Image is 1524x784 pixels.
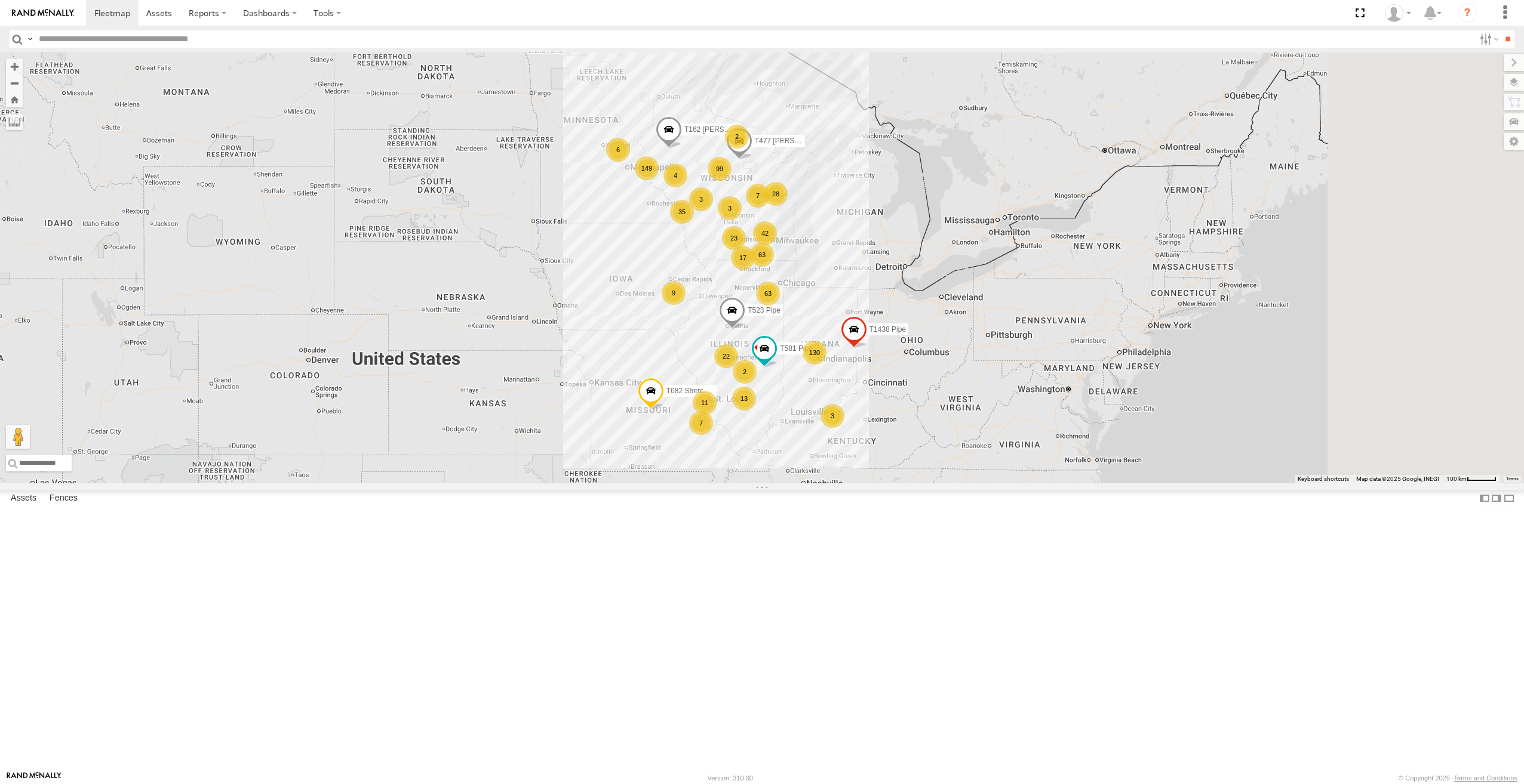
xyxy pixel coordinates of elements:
div: 149 [635,156,659,180]
label: Search Query [25,30,35,48]
div: 22 [714,344,738,368]
i: ? [1458,4,1477,23]
a: Terms and Conditions [1454,774,1517,782]
label: Measure [6,113,23,130]
button: Drag Pegman onto the map to open Street View [6,425,30,449]
div: 63 [756,282,780,305]
span: T523 Pipe [748,306,781,314]
img: rand-logo.svg [12,9,74,17]
div: 3 [821,404,844,428]
span: T162 [PERSON_NAME] Flat [684,125,776,134]
div: 99 [708,157,732,181]
div: 23 [722,226,746,250]
span: T581 Pipe [780,344,813,353]
button: Keyboard shortcuts [1298,475,1349,483]
label: Search Filter Options [1475,30,1501,48]
a: Visit our Website [7,772,62,784]
div: 3 [689,187,713,211]
div: 7 [689,411,713,435]
div: Version: 310.00 [708,774,753,782]
div: 35 [670,200,694,224]
div: 4 [663,163,687,187]
div: 13 [732,387,756,410]
div: 63 [750,243,774,267]
label: Hide Summary Table [1503,490,1515,507]
button: Zoom out [6,75,23,91]
div: 7 [746,184,770,208]
div: 6 [606,138,630,162]
span: T682 Stretch Flat [666,387,721,395]
span: T1438 Pipe [869,326,906,334]
div: 3 [718,196,742,220]
label: Dock Summary Table to the Right [1491,490,1503,507]
label: Map Settings [1504,133,1524,150]
label: Assets [5,490,42,507]
div: 11 [693,391,717,415]
div: 2 [733,360,757,384]
div: 9 [662,281,686,305]
div: Heather Haney [1381,4,1415,22]
div: 130 [803,341,826,365]
label: Dock Summary Table to the Left [1479,490,1491,507]
label: Fences [44,490,84,507]
span: T477 [PERSON_NAME] Flat [755,137,846,146]
div: 2 [725,125,749,149]
div: 17 [731,246,755,270]
div: 28 [764,182,788,206]
button: Zoom in [6,58,23,75]
span: Map data ©2025 Google, INEGI [1356,476,1439,482]
div: 42 [753,221,777,245]
button: Zoom Home [6,91,23,107]
span: 100 km [1446,476,1467,482]
button: Map Scale: 100 km per 46 pixels [1443,475,1500,483]
a: Terms (opens in new tab) [1506,477,1519,481]
div: © Copyright 2025 - [1399,774,1517,782]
